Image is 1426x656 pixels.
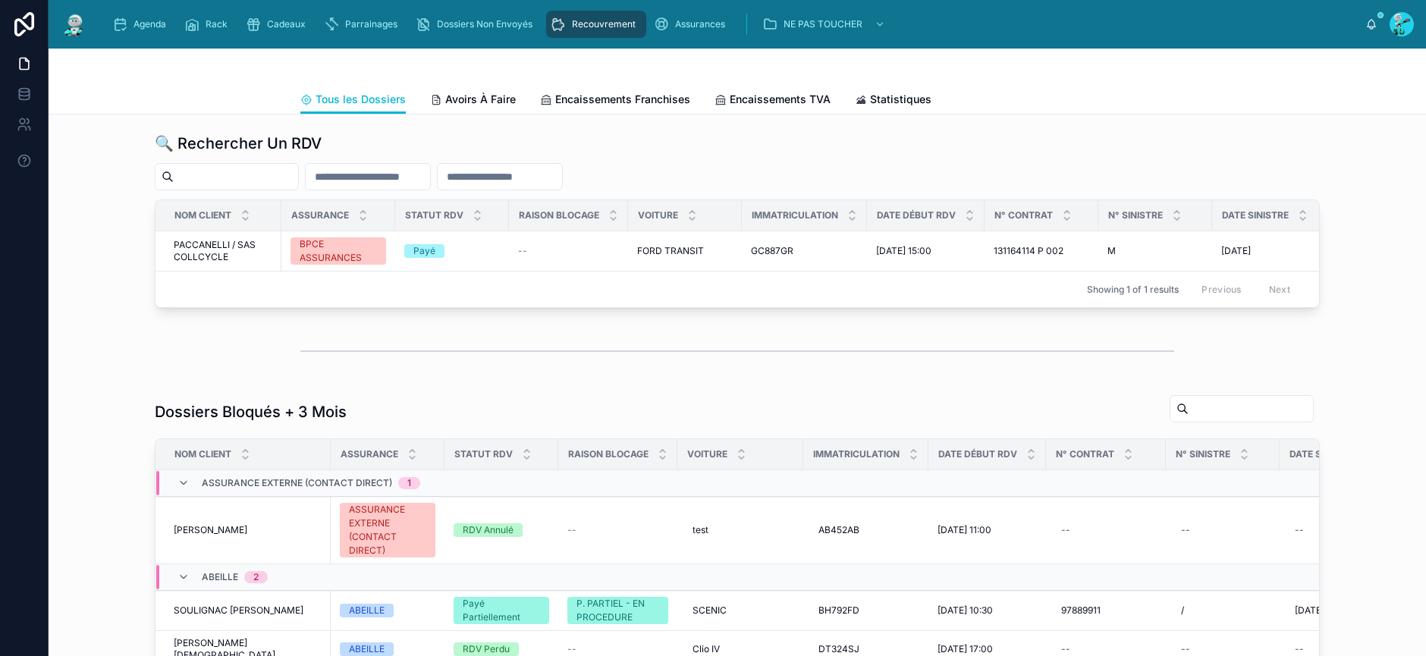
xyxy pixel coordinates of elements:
[155,401,347,422] h1: Dossiers Bloqués + 3 Mois
[1056,448,1114,460] span: N° Contrat
[1181,524,1190,536] div: --
[1221,245,1317,257] a: [DATE]
[61,12,88,36] img: App logo
[938,643,1037,655] a: [DATE] 17:00
[784,18,862,30] span: NE PAS TOUCHER
[693,604,727,617] span: SCENIC
[349,604,385,617] div: ABEILLE
[174,604,322,617] a: SOULIGNAC [PERSON_NAME]
[349,503,426,557] div: ASSURANCE EXTERNE (CONTACT DIRECT)
[855,86,931,116] a: Statistiques
[300,237,377,265] div: BPCE ASSURANCES
[1289,598,1384,623] a: [DATE]
[407,477,411,489] div: 1
[155,133,322,154] h1: 🔍 Rechercher Un RDV
[1107,245,1116,257] span: M
[1087,284,1179,296] span: Showing 1 of 1 results
[291,209,349,221] span: Assurance
[818,524,859,536] span: AB452AB
[405,209,463,221] span: Statut RDV
[638,209,678,221] span: Voiture
[202,477,392,489] span: ASSURANCE EXTERNE (CONTACT DIRECT)
[1055,598,1157,623] a: 97889911
[1175,518,1271,542] a: --
[567,524,576,536] span: --
[267,18,306,30] span: Cadeaux
[430,86,516,116] a: Avoirs À Faire
[463,523,514,537] div: RDV Annulé
[938,448,1017,460] span: Date Début RDV
[319,11,408,38] a: Parrainages
[572,18,636,30] span: Recouvrement
[174,524,247,536] span: [PERSON_NAME]
[437,18,532,30] span: Dossiers Non Envoyés
[291,237,386,265] a: BPCE ASSURANCES
[812,598,919,623] a: BH792FD
[555,92,690,107] span: Encaissements Franchises
[686,598,794,623] a: SCENIC
[1107,245,1203,257] a: M
[316,92,406,107] span: Tous les Dossiers
[567,597,668,624] a: P. PARTIEL - EN PROCEDURE
[938,643,993,655] span: [DATE] 17:00
[1295,524,1304,536] div: --
[938,604,993,617] span: [DATE] 10:30
[1295,604,1324,617] span: [DATE]
[454,642,549,656] a: RDV Perdu
[454,448,513,460] span: Statut RDV
[649,11,736,38] a: Assurances
[1181,604,1184,617] span: /
[751,245,858,257] a: GC887GR
[300,86,406,115] a: Tous les Dossiers
[518,245,619,257] a: --
[519,209,599,221] span: Raison Blocage
[174,239,272,263] a: PACCANELLI / SAS COLLCYCLE
[1176,448,1230,460] span: N° Sinistre
[241,11,316,38] a: Cadeaux
[877,209,956,221] span: Date Début RDV
[1108,209,1163,221] span: N° Sinistre
[174,209,231,221] span: Nom Client
[938,524,1037,536] a: [DATE] 11:00
[174,524,322,536] a: [PERSON_NAME]
[518,245,527,257] span: --
[938,524,991,536] span: [DATE] 11:00
[813,448,900,460] span: Immatriculation
[1289,448,1356,460] span: Date Sinistre
[108,11,177,38] a: Agenda
[686,518,794,542] a: test
[1221,245,1251,257] span: [DATE]
[693,643,720,655] span: Clio IV
[818,643,859,655] span: DT324SJ
[540,86,690,116] a: Encaissements Franchises
[1181,643,1190,655] div: --
[876,245,931,257] span: [DATE] 15:00
[994,245,1063,257] span: 131164114 P 002
[1289,518,1384,542] a: --
[818,604,859,617] span: BH792FD
[463,597,540,624] div: Payé Partiellement
[752,209,838,221] span: Immatriculation
[1175,598,1271,623] a: /
[411,11,543,38] a: Dossiers Non Envoyés
[133,18,166,30] span: Agenda
[340,503,435,557] a: ASSURANCE EXTERNE (CONTACT DIRECT)
[253,571,259,583] div: 2
[349,642,385,656] div: ABEILLE
[675,18,725,30] span: Assurances
[445,92,516,107] span: Avoirs À Faire
[454,523,549,537] a: RDV Annulé
[576,597,659,624] div: P. PARTIEL - EN PROCEDURE
[206,18,228,30] span: Rack
[345,18,397,30] span: Parrainages
[202,571,238,583] span: ABEILLE
[637,245,733,257] a: FORD TRANSIT
[413,244,435,258] div: Payé
[404,244,500,258] a: Payé
[174,604,303,617] span: SOULIGNAC [PERSON_NAME]
[1295,643,1304,655] div: --
[870,92,931,107] span: Statistiques
[751,245,793,257] span: GC887GR
[1055,518,1157,542] a: --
